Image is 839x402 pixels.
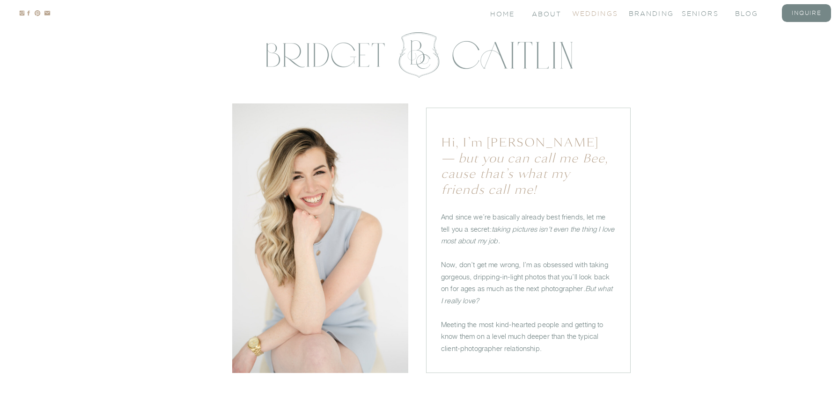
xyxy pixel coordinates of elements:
[490,9,516,17] a: Home
[441,150,608,198] i: — but you can call me Bee, cause that’s what my friends call me!
[735,9,773,17] a: blog
[532,9,560,17] a: About
[682,9,719,17] a: seniors
[441,225,614,245] i: taking pictures isn’t even the thing I love most about my job.
[441,135,611,184] h1: Hi, I’m [PERSON_NAME]
[441,284,612,305] i: But what I really love?
[629,9,666,17] a: branding
[572,9,610,17] a: Weddings
[788,9,825,17] a: inquire
[441,211,615,349] p: And since we’re basically already best friends, let me tell you a secret: Now, don’t get me wrong...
